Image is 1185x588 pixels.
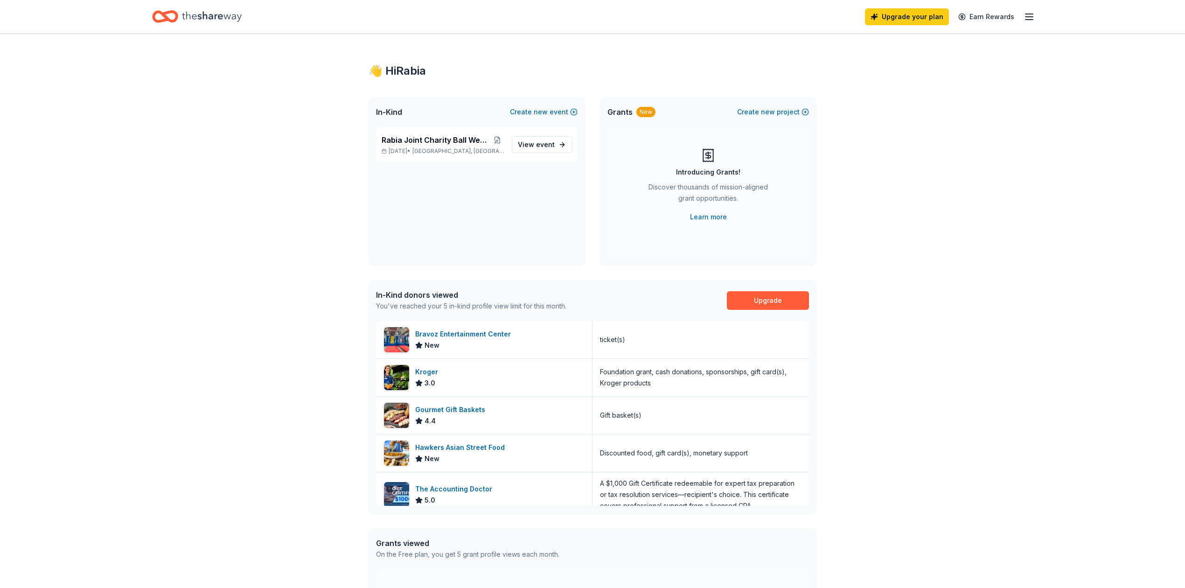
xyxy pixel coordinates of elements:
div: Introducing Grants! [676,167,740,178]
div: A $1,000 Gift Certificate redeemable for expert tax preparation or tax resolution services—recipi... [600,478,802,511]
span: 5.0 [425,495,435,506]
a: View event [512,136,572,153]
img: Image for Kroger [384,365,409,390]
span: 4.4 [425,415,436,427]
div: ticket(s) [600,334,625,345]
div: Gourmet Gift Baskets [415,404,489,415]
a: Home [152,6,242,28]
div: New [636,107,655,117]
img: Image for Bravoz Entertainment Center [384,327,409,352]
div: Hawkers Asian Street Food [415,442,509,453]
span: event [536,140,555,148]
span: Grants [607,106,633,118]
div: Grants viewed [376,538,559,549]
div: You've reached your 5 in-kind profile view limit for this month. [376,301,566,312]
div: 👋 Hi Rabia [369,63,816,78]
span: Rabia Joint Charity Ball Weekend 2025 [382,134,490,146]
img: Image for The Accounting Doctor [384,482,409,507]
p: [DATE] • [382,147,504,155]
span: New [425,453,439,464]
span: 3.0 [425,378,435,389]
div: The Accounting Doctor [415,483,496,495]
div: Foundation grant, cash donations, sponsorships, gift card(s), Kroger products [600,366,802,389]
a: Learn more [690,211,727,223]
div: Discover thousands of mission-aligned grant opportunities. [645,182,772,208]
div: In-Kind donors viewed [376,289,566,301]
div: Kroger [415,366,442,378]
span: New [425,340,439,351]
div: Gift basket(s) [600,410,641,421]
div: Bravoz Entertainment Center [415,329,515,340]
span: In-Kind [376,106,402,118]
span: new [761,106,775,118]
a: Upgrade your plan [865,8,949,25]
span: new [534,106,548,118]
button: Createnewproject [737,106,809,118]
img: Image for Gourmet Gift Baskets [384,403,409,428]
a: Upgrade [727,291,809,310]
a: Earn Rewards [953,8,1020,25]
span: View [518,139,555,150]
span: [GEOGRAPHIC_DATA], [GEOGRAPHIC_DATA] [412,147,504,155]
div: On the Free plan, you get 5 grant profile views each month. [376,549,559,560]
div: Discounted food, gift card(s), monetary support [600,448,748,459]
button: Createnewevent [510,106,578,118]
img: Image for Hawkers Asian Street Food [384,441,409,466]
